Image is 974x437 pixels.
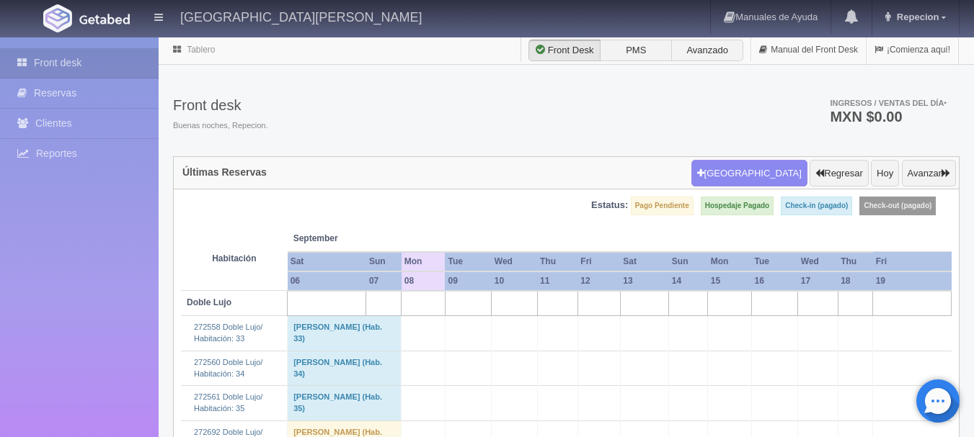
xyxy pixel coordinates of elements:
b: Doble Lujo [187,297,231,307]
button: Regresar [810,160,868,187]
h4: Últimas Reservas [182,167,267,178]
th: 09 [445,271,491,291]
label: Pago Pendiente [631,197,694,215]
label: Hospedaje Pagado [701,197,774,215]
a: 272560 Doble Lujo/Habitación: 34 [194,358,262,378]
img: Getabed [43,4,72,32]
th: Wed [798,252,838,271]
th: 10 [492,271,537,291]
th: 17 [798,271,838,291]
a: 272558 Doble Lujo/Habitación: 33 [194,323,262,343]
th: 12 [577,271,620,291]
a: Tablero [187,45,215,55]
td: [PERSON_NAME] (Hab. 34) [288,351,402,385]
h3: MXN $0.00 [830,109,947,124]
th: Thu [537,252,577,271]
th: Sun [366,252,402,271]
th: Fri [873,252,952,271]
th: 11 [537,271,577,291]
th: Fri [577,252,620,271]
th: Mon [708,252,752,271]
th: 15 [708,271,752,291]
a: ¡Comienza aquí! [867,36,958,64]
th: 06 [288,271,366,291]
th: 13 [620,271,668,291]
th: Wed [492,252,537,271]
span: Repecion [893,12,939,22]
td: [PERSON_NAME] (Hab. 35) [288,386,402,420]
span: September [293,233,396,245]
label: Estatus: [591,199,628,212]
a: Manual del Front Desk [751,36,866,64]
th: 18 [838,271,872,291]
span: Ingresos / Ventas del día [830,99,947,107]
label: Check-in (pagado) [781,197,852,215]
button: Hoy [871,160,899,187]
td: [PERSON_NAME] (Hab. 33) [288,316,402,351]
label: PMS [600,40,672,61]
th: Tue [445,252,491,271]
span: Buenas noches, Repecion. [173,120,267,132]
button: [GEOGRAPHIC_DATA] [691,160,807,187]
th: 16 [751,271,797,291]
label: Check-out (pagado) [859,197,936,215]
th: Sat [620,252,668,271]
h3: Front desk [173,97,267,113]
th: Sat [288,252,366,271]
label: Front Desk [528,40,601,61]
th: 08 [402,271,446,291]
a: 272561 Doble Lujo/Habitación: 35 [194,392,262,413]
th: Thu [838,252,872,271]
h4: [GEOGRAPHIC_DATA][PERSON_NAME] [180,7,422,25]
th: Sun [669,252,708,271]
img: Getabed [79,14,130,24]
strong: Habitación [212,253,256,263]
label: Avanzado [671,40,743,61]
th: Mon [402,252,446,271]
button: Avanzar [902,160,956,187]
th: Tue [751,252,797,271]
th: 19 [873,271,952,291]
th: 07 [366,271,402,291]
th: 14 [669,271,708,291]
